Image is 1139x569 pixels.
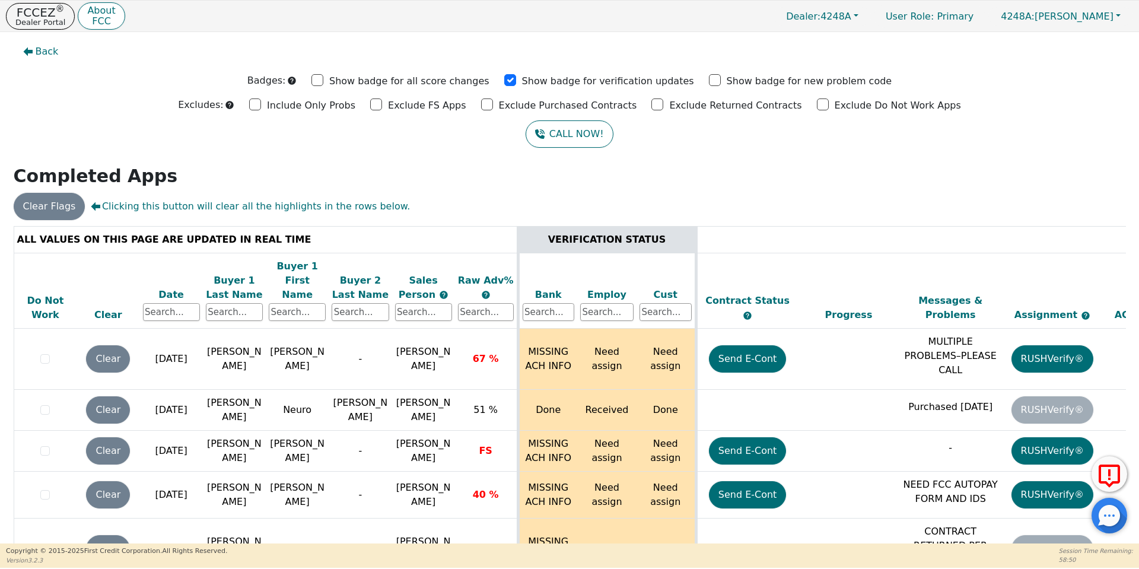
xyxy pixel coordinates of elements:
[6,3,75,30] a: FCCEZ®Dealer Portal
[17,233,514,247] div: ALL VALUES ON THIS PAGE ARE UPDATED IN REAL TIME
[786,11,851,22] span: 4248A
[266,431,329,472] td: [PERSON_NAME]
[266,390,329,431] td: Neuro
[902,525,998,567] p: CONTRACT RETURNED PER YOUR REQUEST
[396,536,451,561] span: [PERSON_NAME]
[874,5,985,28] a: User Role: Primary
[15,7,65,18] p: FCCEZ
[269,259,326,302] div: Buyer 1 First Name
[329,74,489,88] p: Show badge for all score changes
[523,303,575,321] input: Search...
[332,303,389,321] input: Search...
[874,5,985,28] p: Primary
[1014,309,1081,320] span: Assignment
[6,556,227,565] p: Version 3.2.3
[709,437,787,465] button: Send E-Cont
[86,345,130,373] button: Clear
[140,472,203,519] td: [DATE]
[17,294,74,322] div: Do Not Work
[78,2,125,30] button: AboutFCC
[518,329,577,390] td: MISSING ACH INFO
[523,288,575,302] div: Bank
[580,303,634,321] input: Search...
[518,431,577,472] td: MISSING ACH INFO
[329,390,392,431] td: [PERSON_NAME]
[709,481,787,508] button: Send E-Cont
[395,303,452,321] input: Search...
[87,17,115,26] p: FCC
[1059,546,1133,555] p: Session Time Remaining:
[140,329,203,390] td: [DATE]
[162,547,227,555] span: All Rights Reserved.
[518,390,577,431] td: Done
[1092,456,1127,492] button: Report Error to FCC
[835,98,961,113] p: Exclude Do Not Work Apps
[329,329,392,390] td: -
[637,329,696,390] td: Need assign
[637,472,696,519] td: Need assign
[473,489,499,500] span: 40 %
[206,303,263,321] input: Search...
[705,295,790,306] span: Contract Status
[580,288,634,302] div: Employ
[526,120,613,148] a: CALL NOW!
[6,546,227,557] p: Copyright © 2015- 2025 First Credit Corporation.
[203,390,266,431] td: [PERSON_NAME]
[140,431,203,472] td: [DATE]
[396,346,451,371] span: [PERSON_NAME]
[902,441,998,455] p: -
[396,397,451,422] span: [PERSON_NAME]
[637,390,696,431] td: Done
[1011,437,1093,465] button: RUSHVerify®
[91,199,410,214] span: Clicking this button will clear all the highlights in the rows below.
[902,400,998,414] p: Purchased [DATE]
[1059,555,1133,564] p: 58:50
[79,308,136,322] div: Clear
[774,7,871,26] button: Dealer:4248A
[637,431,696,472] td: Need assign
[727,74,892,88] p: Show badge for new problem code
[786,11,820,22] span: Dealer:
[577,472,637,519] td: Need assign
[473,404,498,415] span: 51 %
[329,472,392,519] td: -
[988,7,1133,26] button: 4248A:[PERSON_NAME]
[15,18,65,26] p: Dealer Portal
[709,345,787,373] button: Send E-Cont
[36,44,59,59] span: Back
[669,98,801,113] p: Exclude Returned Contracts
[399,275,439,300] span: Sales Person
[518,472,577,519] td: MISSING ACH INFO
[86,437,130,465] button: Clear
[479,543,492,554] span: FS
[902,335,998,377] p: MULTIPLE PROBLEMS–PLEASE CALL
[577,390,637,431] td: Received
[577,329,637,390] td: Need assign
[1011,345,1093,373] button: RUSHVerify®
[178,98,223,112] p: Excludes:
[14,166,178,186] strong: Completed Apps
[203,329,266,390] td: [PERSON_NAME]
[247,74,286,88] p: Badges:
[87,6,115,15] p: About
[203,472,266,519] td: [PERSON_NAME]
[86,535,130,562] button: Clear
[577,431,637,472] td: Need assign
[332,274,389,302] div: Buyer 2 Last Name
[640,303,692,321] input: Search...
[801,308,897,322] div: Progress
[266,472,329,519] td: [PERSON_NAME]
[266,329,329,390] td: [PERSON_NAME]
[479,445,492,456] span: FS
[388,98,466,113] p: Exclude FS Apps
[499,98,637,113] p: Exclude Purchased Contracts
[329,431,392,472] td: -
[902,478,998,506] p: NEED FCC AUTOPAY FORM AND IDS
[140,390,203,431] td: [DATE]
[86,396,130,424] button: Clear
[143,288,200,302] div: Date
[1011,481,1093,508] button: RUSHVerify®
[14,38,68,65] button: Back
